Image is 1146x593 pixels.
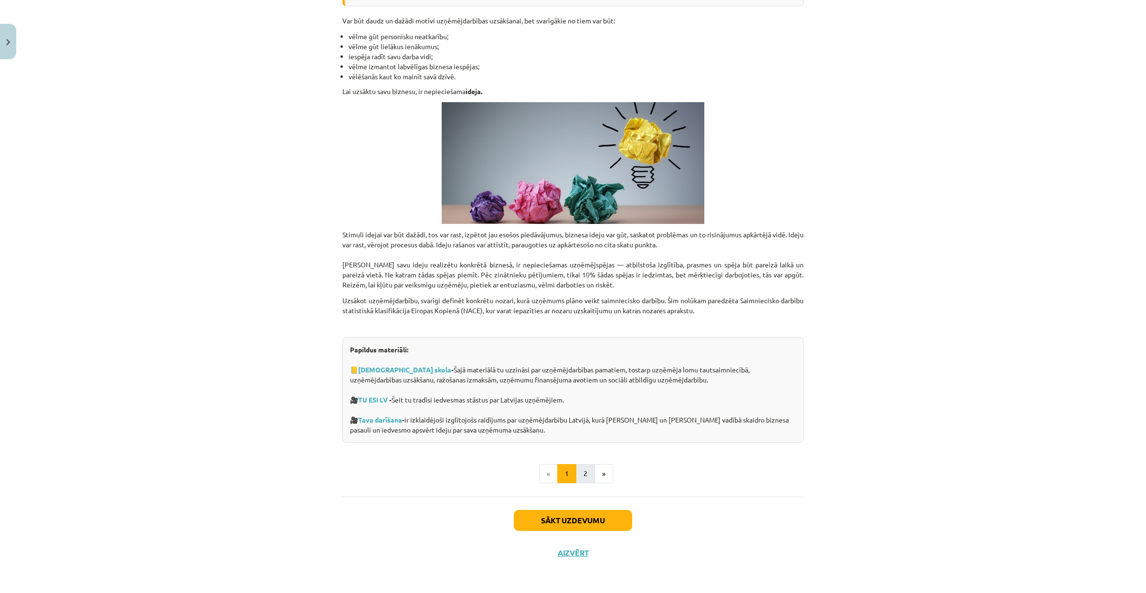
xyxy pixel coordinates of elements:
[389,395,392,404] strong: -
[594,464,613,483] button: »
[342,296,804,316] p: Uzsākot uzņēmējdarbību, svarīgi definēt konkrētu nozari, kurā uzņēmums plāno veikt saimniecisko d...
[555,548,591,558] button: Aizvērt
[358,395,388,404] a: TU ESI LV
[349,32,804,42] li: vēlme gūt personisku neatkarību;
[342,230,804,290] p: Stimuli idejai var būt dažādi, tos var rast, izpētot jau esošos piedāvājumus, biznesa ideju var g...
[350,415,404,424] strong: 🎥 -
[6,39,10,45] img: icon-close-lesson-0947bae3869378f0d4975bcd49f059093ad1ed9edebbc8119c70593378902aed.svg
[350,345,454,374] strong: Papildus materiāli: 📒 -
[349,42,804,52] li: vēlme gūt lielākus ienākumus;
[514,510,632,531] button: Sākt uzdevumu
[350,395,388,404] strong: 🎥
[576,464,595,483] button: 2
[358,365,451,374] a: [DEMOGRAPHIC_DATA] skola
[358,415,402,424] a: Tava darīšana
[349,72,804,82] li: vēlēšanās kaut ko mainīt savā dzīvē.
[349,52,804,62] li: iespēja radīt savu darba vidi;
[342,86,804,96] p: Lai uzsāktu savu biznesu, ir nepieciešama
[342,464,804,483] nav: Page navigation example
[349,62,804,72] li: vēlme izmantot labvēlīgas biznesa iespējas;
[466,87,482,95] strong: ideja.
[557,464,576,483] button: 1
[342,337,804,443] div: Šajā materiālā tu uzzināsi par uzņēmējdarbības pamatiem, tostarp uzņēmēja lomu tautsaimniecībā, u...
[342,16,804,26] p: Var būt daudz un dažādi motīvi uzņēmējdarbības uzsākšanai, bet svarīgākie no tiem var būt:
